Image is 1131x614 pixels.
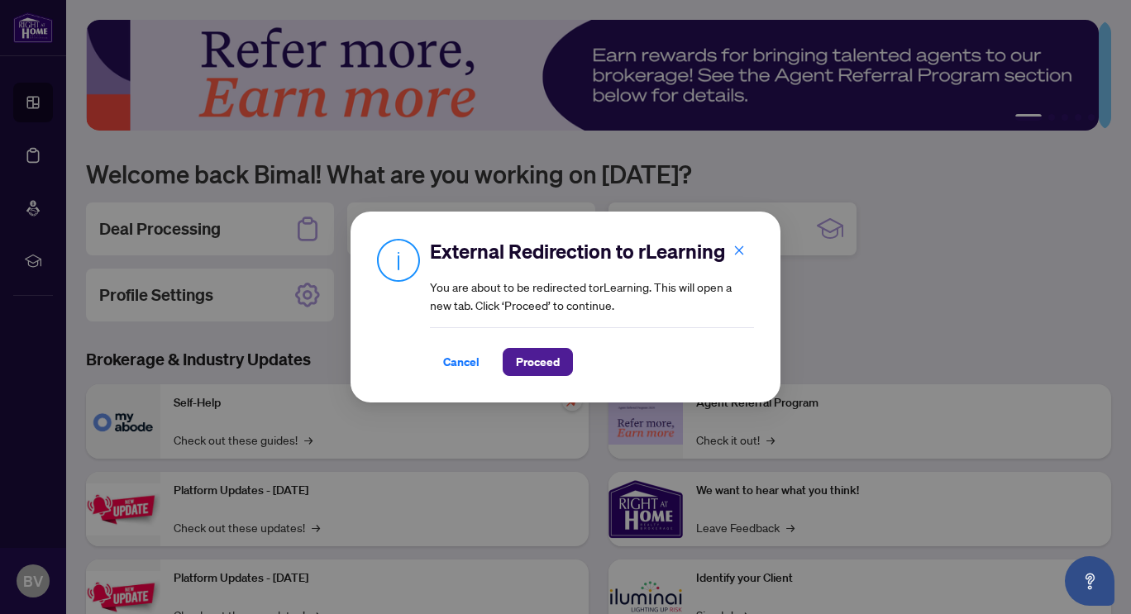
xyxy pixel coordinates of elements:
div: You are about to be redirected to rLearning . This will open a new tab. Click ‘Proceed’ to continue. [430,238,754,376]
button: Proceed [503,348,573,376]
span: close [733,245,745,256]
img: Info Icon [377,238,420,282]
h2: External Redirection to rLearning [430,238,754,264]
span: Proceed [516,349,560,375]
button: Cancel [430,348,493,376]
button: Open asap [1065,556,1114,606]
span: Cancel [443,349,480,375]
